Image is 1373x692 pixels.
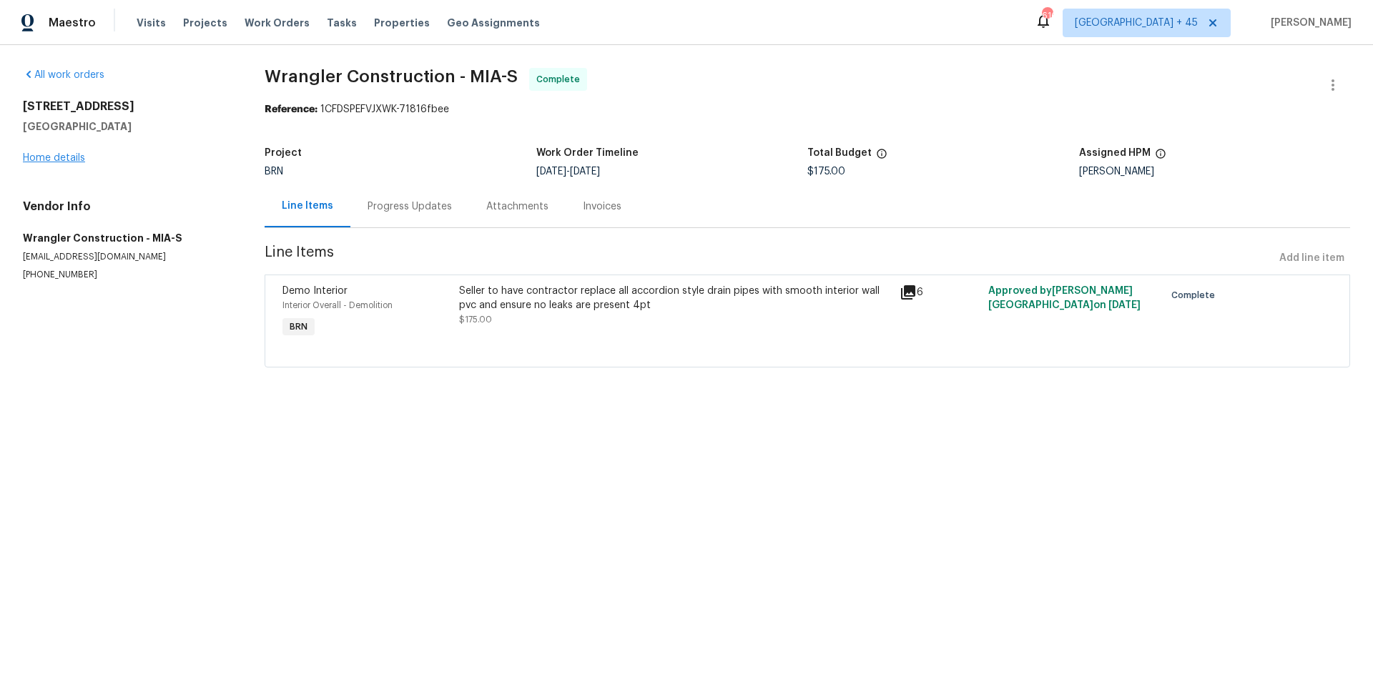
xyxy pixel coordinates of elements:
span: [GEOGRAPHIC_DATA] + 45 [1075,16,1198,30]
span: Maestro [49,16,96,30]
p: [PHONE_NUMBER] [23,269,230,281]
div: Line Items [282,199,333,213]
span: Work Orders [245,16,310,30]
span: The total cost of line items that have been proposed by Opendoor. This sum includes line items th... [876,148,887,167]
span: Demo Interior [282,286,348,296]
h5: Wrangler Construction - MIA-S [23,231,230,245]
div: 6 [900,284,979,301]
span: Projects [183,16,227,30]
b: Reference: [265,104,318,114]
span: [DATE] [1108,300,1141,310]
span: BRN [284,320,313,334]
span: Tasks [327,18,357,28]
div: Invoices [583,199,621,214]
div: 1CFDSPEFVJXWK-71816fbee [265,102,1350,117]
span: Wrangler Construction - MIA-S [265,68,518,85]
span: - [536,167,600,177]
div: Attachments [486,199,548,214]
span: BRN [265,167,283,177]
span: [PERSON_NAME] [1265,16,1352,30]
h2: [STREET_ADDRESS] [23,99,230,114]
span: Visits [137,16,166,30]
span: Complete [536,72,586,86]
span: $175.00 [807,167,845,177]
div: Progress Updates [368,199,452,214]
span: $175.00 [459,315,492,324]
span: The hpm assigned to this work order. [1155,148,1166,167]
span: Properties [374,16,430,30]
a: All work orders [23,70,104,80]
h5: Assigned HPM [1079,148,1151,158]
h5: [GEOGRAPHIC_DATA] [23,119,230,134]
span: Line Items [265,245,1274,272]
h5: Total Budget [807,148,872,158]
span: Interior Overall - Demolition [282,301,393,310]
span: Geo Assignments [447,16,540,30]
span: [DATE] [536,167,566,177]
a: Home details [23,153,85,163]
span: [DATE] [570,167,600,177]
div: Seller to have contractor replace all accordion style drain pipes with smooth interior wall pvc a... [459,284,892,312]
div: 616 [1042,9,1052,23]
h5: Project [265,148,302,158]
div: [PERSON_NAME] [1079,167,1350,177]
h5: Work Order Timeline [536,148,639,158]
span: Complete [1171,288,1221,302]
h4: Vendor Info [23,199,230,214]
span: Approved by [PERSON_NAME][GEOGRAPHIC_DATA] on [988,286,1141,310]
p: [EMAIL_ADDRESS][DOMAIN_NAME] [23,251,230,263]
